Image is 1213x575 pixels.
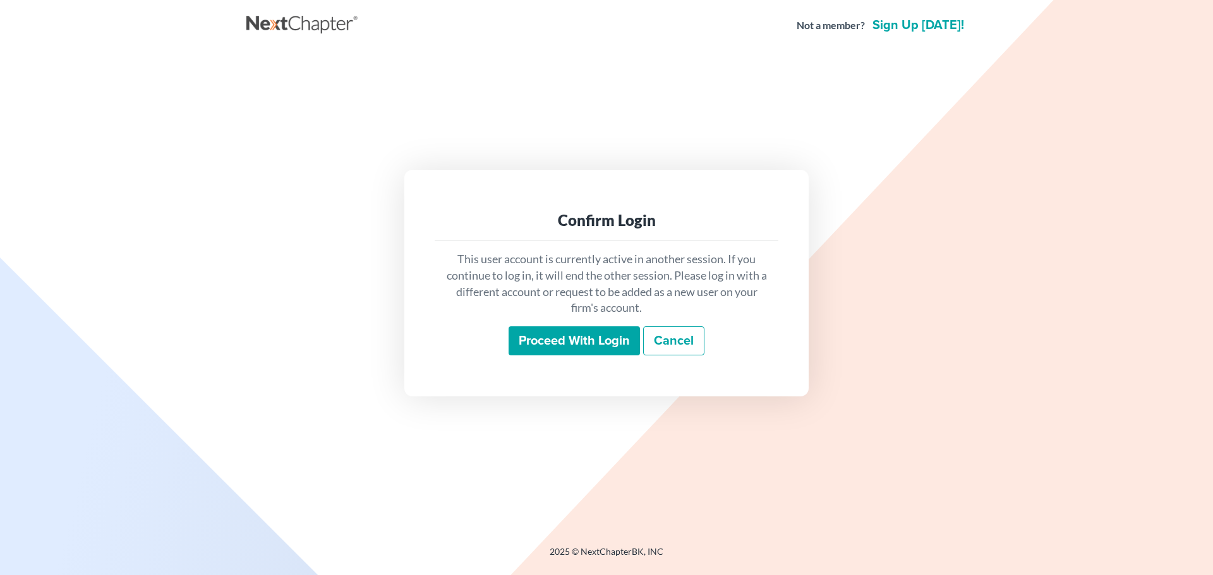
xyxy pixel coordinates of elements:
[797,18,865,33] strong: Not a member?
[643,326,704,355] a: Cancel
[445,251,768,316] p: This user account is currently active in another session. If you continue to log in, it will end ...
[509,326,640,355] input: Proceed with login
[870,19,967,32] a: Sign up [DATE]!
[246,545,967,568] div: 2025 © NextChapterBK, INC
[445,210,768,230] div: Confirm Login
